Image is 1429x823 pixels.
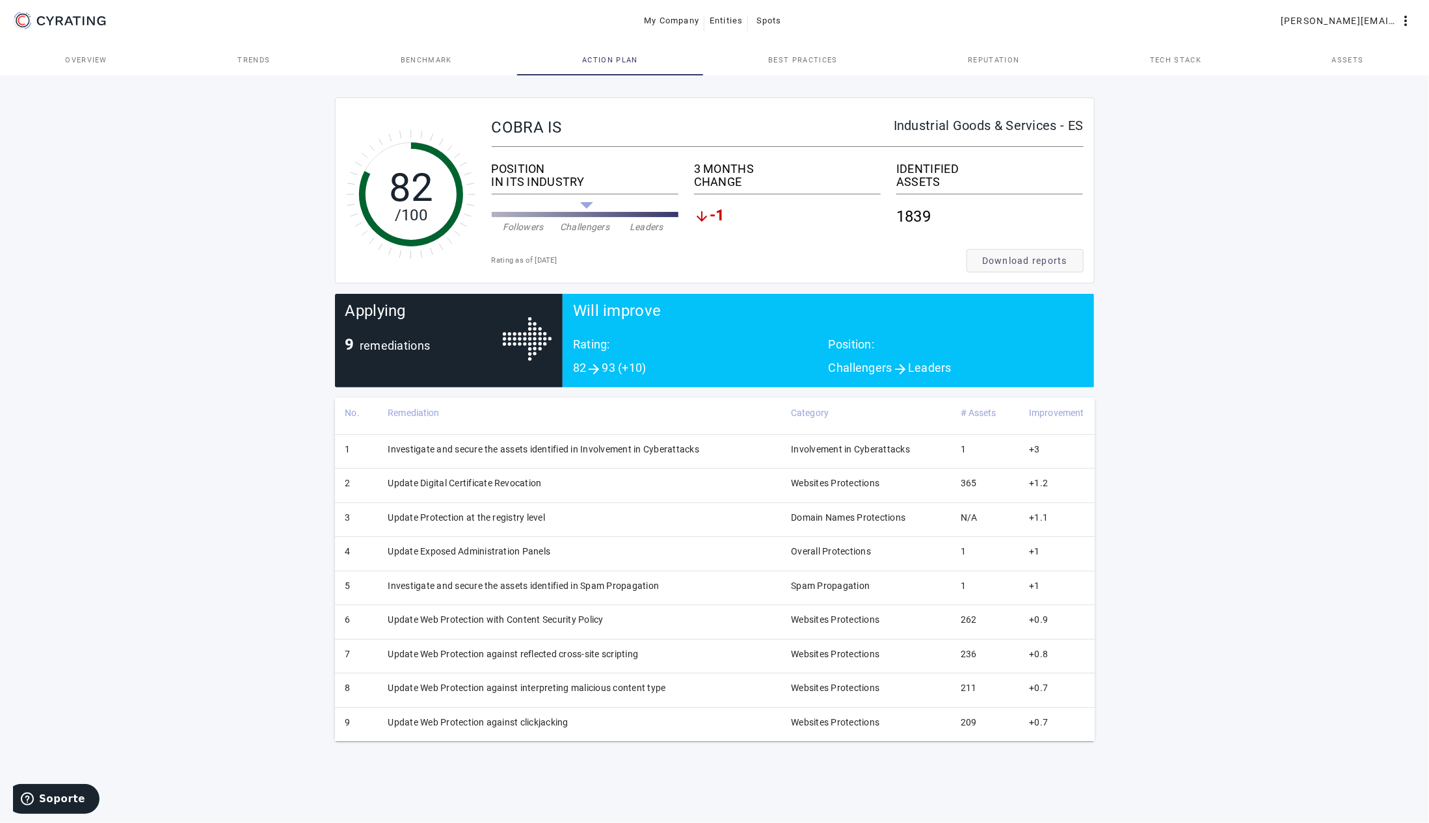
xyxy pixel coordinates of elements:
[492,220,554,233] div: Followers
[781,434,950,468] td: Involvement in Cyberattacks
[388,164,433,211] tspan: 82
[704,9,748,33] button: Entities
[582,57,638,64] span: Action Plan
[377,571,781,605] td: Investigate and secure the assets identified in Spam Propagation
[1019,639,1094,673] td: +0.8
[896,163,1083,176] div: IDENTIFIED
[968,57,1019,64] span: Reputation
[829,338,1084,361] div: Position:
[13,784,100,816] iframe: Abre un widget desde donde se puede obtener más información
[645,10,700,31] span: My Company
[492,176,678,189] div: IN ITS INDUSTRY
[950,434,1019,468] td: 1
[829,361,1084,377] div: Challengers Leaders
[377,605,781,639] td: Update Web Protection with Content Security Policy
[1019,673,1094,707] td: +0.7
[492,163,678,176] div: POSITION
[377,707,781,741] td: Update Web Protection against clickjacking
[781,537,950,571] td: Overall Protections
[1019,605,1094,639] td: +0.9
[377,434,781,468] td: Investigate and secure the assets identified in Involvement in Cyberattacks
[587,361,602,377] mat-icon: arrow_forward
[710,10,743,31] span: Entities
[694,163,881,176] div: 3 MONTHS
[781,571,950,605] td: Spam Propagation
[896,200,1083,233] div: 1839
[694,176,881,189] div: CHANGE
[1019,398,1094,434] th: Improvement
[335,707,378,741] td: 9
[967,249,1084,272] button: Download reports
[950,537,1019,571] td: 1
[573,304,1084,338] div: Will improve
[1019,503,1094,536] td: +1.1
[335,469,378,503] td: 2
[710,209,725,224] span: -1
[335,639,378,673] td: 7
[573,361,829,377] div: 82 93 (+10)
[492,254,967,267] div: Rating as of [DATE]
[335,673,378,707] td: 8
[345,335,354,354] span: 9
[377,673,781,707] td: Update Web Protection against interpreting malicious content type
[335,537,378,571] td: 4
[1019,434,1094,468] td: +3
[1398,13,1413,29] mat-icon: more_vert
[950,639,1019,673] td: 236
[894,119,1084,132] div: Industrial Goods & Services - ES
[377,398,781,434] th: Remediation
[781,503,950,536] td: Domain Names Protections
[781,639,950,673] td: Websites Protections
[335,398,378,434] th: No.
[335,571,378,605] td: 5
[37,16,106,25] g: CYRATING
[1275,9,1419,33] button: [PERSON_NAME][EMAIL_ADDRESS][PERSON_NAME][DOMAIN_NAME]
[781,707,950,741] td: Websites Protections
[1019,707,1094,741] td: +0.7
[896,176,1083,189] div: ASSETS
[360,339,431,352] span: remediations
[335,503,378,536] td: 3
[65,57,107,64] span: Overview
[950,673,1019,707] td: 211
[394,206,427,224] tspan: /100
[982,254,1067,267] span: Download reports
[950,707,1019,741] td: 209
[616,220,678,233] div: Leaders
[694,209,710,224] mat-icon: arrow_downward
[950,469,1019,503] td: 365
[492,119,894,136] div: COBRA IS
[345,304,503,338] div: Applying
[573,338,829,361] div: Rating:
[1019,571,1094,605] td: +1
[950,605,1019,639] td: 262
[554,220,616,233] div: Challengers
[950,503,1019,536] td: N/A
[781,469,950,503] td: Websites Protections
[1281,10,1398,31] span: [PERSON_NAME][EMAIL_ADDRESS][PERSON_NAME][DOMAIN_NAME]
[335,434,378,468] td: 1
[781,605,950,639] td: Websites Protections
[639,9,705,33] button: My Company
[377,537,781,571] td: Update Exposed Administration Panels
[1150,57,1201,64] span: Tech Stack
[401,57,452,64] span: Benchmark
[781,673,950,707] td: Websites Protections
[1019,469,1094,503] td: +1.2
[756,10,782,31] span: Spots
[377,503,781,536] td: Update Protection at the registry level
[781,398,950,434] th: Category
[377,639,781,673] td: Update Web Protection against reflected cross-site scripting
[1019,537,1094,571] td: +1
[892,361,908,377] mat-icon: arrow_forward
[950,571,1019,605] td: 1
[377,469,781,503] td: Update Digital Certificate Revocation
[335,605,378,639] td: 6
[748,9,790,33] button: Spots
[1332,57,1364,64] span: Assets
[237,57,270,64] span: Trends
[768,57,837,64] span: Best practices
[950,398,1019,434] th: # Assets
